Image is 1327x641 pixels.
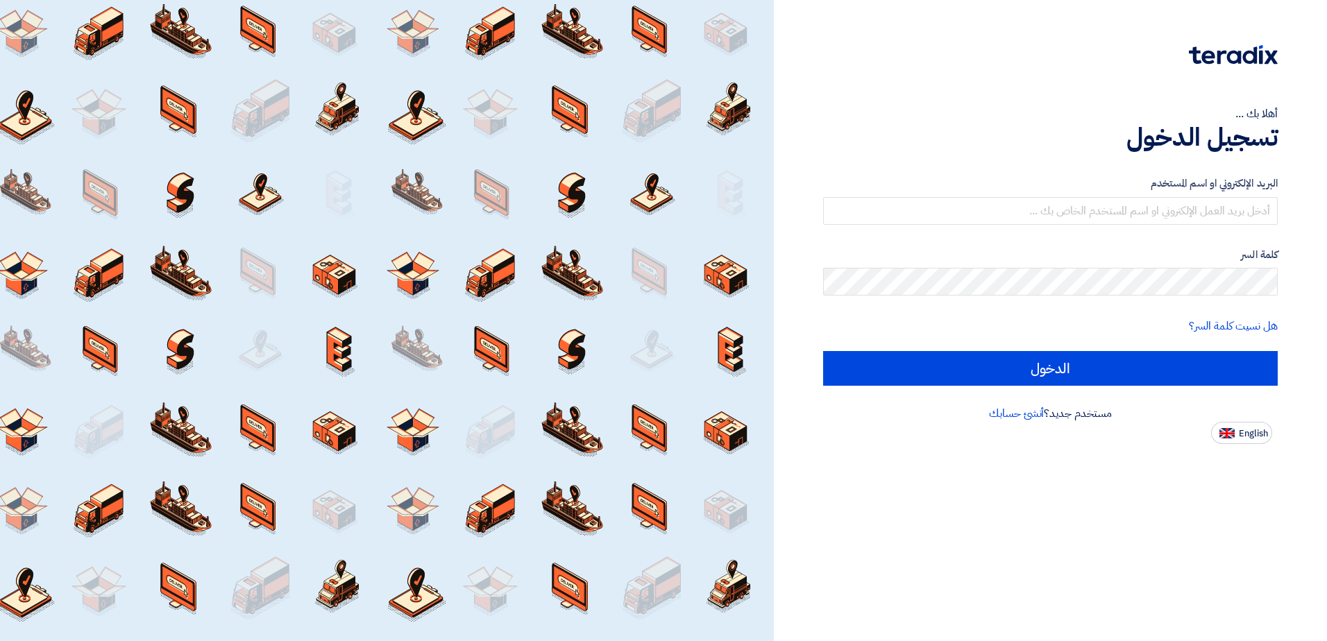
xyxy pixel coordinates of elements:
[823,405,1278,422] div: مستخدم جديد؟
[1189,318,1278,334] a: هل نسيت كلمة السر؟
[1189,45,1278,65] img: Teradix logo
[1211,422,1272,444] button: English
[823,247,1278,263] label: كلمة السر
[823,197,1278,225] input: أدخل بريد العمل الإلكتروني او اسم المستخدم الخاص بك ...
[823,122,1278,153] h1: تسجيل الدخول
[1219,428,1235,438] img: en-US.png
[823,351,1278,386] input: الدخول
[989,405,1044,422] a: أنشئ حسابك
[823,176,1278,191] label: البريد الإلكتروني او اسم المستخدم
[823,105,1278,122] div: أهلا بك ...
[1239,429,1268,438] span: English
